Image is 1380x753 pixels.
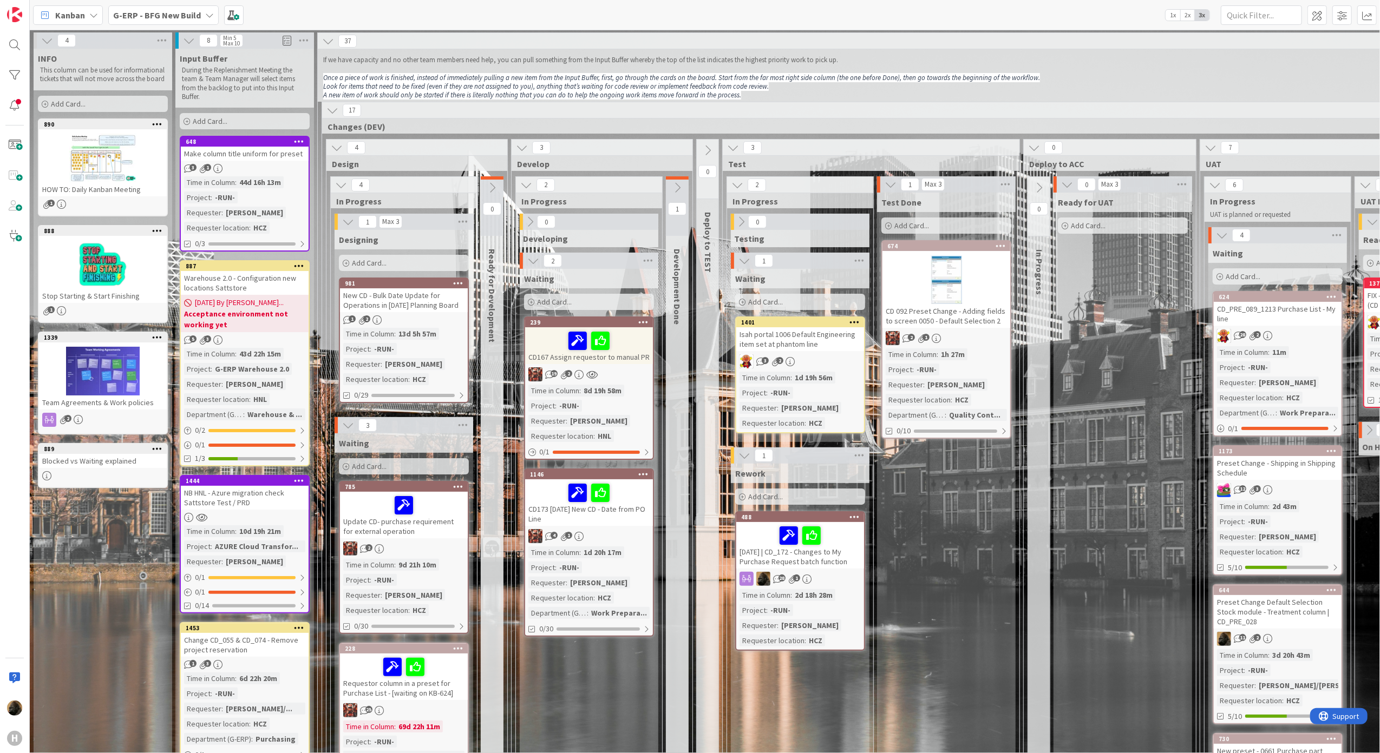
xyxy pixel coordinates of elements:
span: : [945,409,946,421]
span: : [912,364,914,375]
span: : [235,525,237,537]
span: : [566,415,567,427]
span: 28 [1239,331,1246,338]
span: : [951,394,952,406]
span: 1/3 [195,453,205,464]
img: Visit kanbanzone.com [7,7,22,22]
div: 889 [44,445,167,453]
span: : [1268,346,1270,358]
div: HCZ [251,222,270,234]
span: 5/10 [1228,562,1242,573]
div: 9d 21h 10m [396,559,439,571]
a: 624CD_PRE_089_1213 Purchase List - My lineLCTime in Column:11mProject:-RUN-Requester:[PERSON_NAME... [1213,291,1343,437]
div: [PERSON_NAME] [925,379,987,391]
div: 488 [736,512,864,522]
div: New CD - Bulk Date Update for Operations in [DATE] Planning Board [340,288,468,312]
span: 0 / 1 [195,572,205,583]
div: Requester location [1217,546,1282,558]
span: Add Card... [352,258,387,268]
span: : [805,417,806,429]
div: 1444 [186,477,309,485]
div: Department (G-ERP) [886,409,945,421]
div: 888Stop Starting & Start Finishing [39,226,167,303]
div: [PERSON_NAME] [567,415,630,427]
div: Blocked vs Waiting explained [39,454,167,468]
div: 0/1 [181,585,309,599]
span: Add Card... [193,116,227,126]
span: 1 [204,164,211,171]
div: [PERSON_NAME] [567,577,630,589]
div: 2d 43m [1270,500,1299,512]
span: 2 [1254,331,1261,338]
div: Time in Column [343,559,394,571]
div: Time in Column [528,546,579,558]
div: 1146 [525,470,653,479]
div: [PERSON_NAME] [382,589,445,601]
div: 890 [44,121,167,128]
span: : [235,348,237,360]
input: Quick Filter... [1221,5,1302,25]
span: : [593,430,595,442]
div: LC [736,354,864,368]
div: [PERSON_NAME] [223,378,286,390]
div: Project [528,400,555,412]
span: : [593,592,595,604]
span: 0/29 [354,389,368,401]
div: 11m [1270,346,1289,358]
div: 887 [186,262,309,270]
span: 1 [565,532,572,539]
a: 1173Preset Change - Shipping in Shipping ScheduleJKTime in Column:2d 43mProject:-RUN-Requester:[P... [1213,445,1343,576]
div: Project [184,540,211,552]
div: 2d 18h 28m [792,589,835,601]
div: 785Update CD- purchase requirement for external operation [340,482,468,538]
span: 1 [923,334,930,341]
span: Add Card... [352,461,387,471]
div: Time in Column [528,385,579,397]
div: -RUN- [371,574,397,586]
div: 488 [741,513,864,521]
div: Requester [528,415,566,427]
div: 43d 22h 15m [237,348,284,360]
span: : [211,191,212,203]
span: 2 [64,415,71,422]
img: JK [343,541,357,556]
img: JK [528,529,542,543]
div: Preset Change - Shipping in Shipping Schedule [1214,456,1342,480]
span: 3 [1254,485,1261,492]
span: : [221,207,223,219]
div: [PERSON_NAME] [223,556,286,567]
span: 12 [1239,485,1246,492]
span: 5 [189,335,197,342]
span: : [1268,500,1270,512]
div: 1146 [530,471,653,478]
div: Department (G-ERP) [1217,407,1276,419]
div: Project [528,562,555,573]
span: : [1282,392,1284,404]
div: 644 [1219,586,1342,594]
div: 981 [340,279,468,288]
span: : [370,343,371,355]
div: [DATE] | CD_172 - Changes to My Purchase Request batch function [736,522,864,569]
span: : [566,577,567,589]
div: CD 092 Preset Change - Adding fields to screen 0050 - Default Selection 2 [882,304,1010,328]
div: 890HOW TO: Daily Kanban Meeting [39,120,167,196]
div: Project [886,364,912,375]
div: 1401Isah portal 1006 Default Engineering item set at phantom line [736,318,864,351]
div: Requester [184,378,221,390]
div: Requester [343,589,381,601]
div: Requester [184,556,221,567]
img: JK [528,367,542,381]
div: 0/2 [181,424,309,437]
div: G-ERP Warehouse 2.0 [212,363,292,375]
div: HCZ [806,417,825,429]
span: Add Card... [51,99,86,109]
span: 2 [565,370,572,377]
span: : [579,546,581,558]
span: 0 / 1 [1228,423,1238,434]
div: Work Prepara... [1277,407,1338,419]
span: 0/3 [195,238,205,249]
div: [PERSON_NAME] [1256,531,1319,543]
span: 1 [349,315,356,322]
div: 1444NB HNL - Azure migration check Sattstore Test / PRD [181,476,309,510]
span: Add Card... [1071,221,1106,230]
